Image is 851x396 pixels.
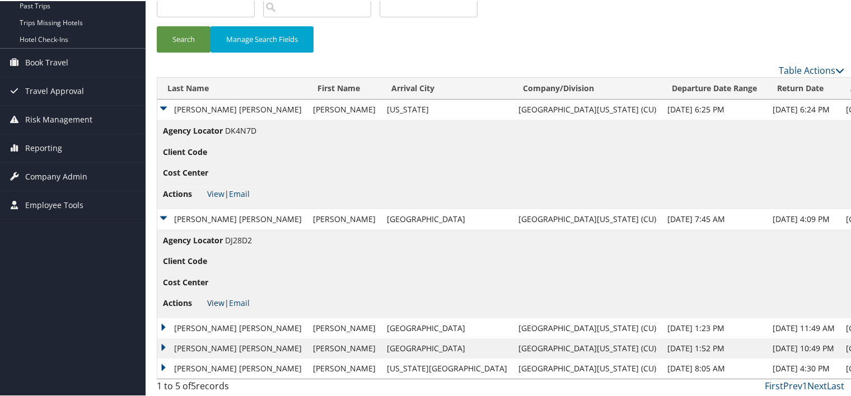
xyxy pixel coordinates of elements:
td: [PERSON_NAME] [307,357,381,378]
span: Actions [163,296,205,308]
td: [DATE] 8:05 AM [662,357,767,378]
td: [DATE] 6:24 PM [767,98,840,119]
td: [GEOGRAPHIC_DATA] [381,317,513,337]
a: First [765,379,783,391]
td: [PERSON_NAME] [307,317,381,337]
a: View [207,187,225,198]
td: [GEOGRAPHIC_DATA][US_STATE] (CU) [513,317,662,337]
a: Table Actions [779,63,844,76]
th: Return Date: activate to sort column ascending [767,77,840,98]
th: Last Name: activate to sort column ascending [157,77,307,98]
td: [PERSON_NAME] [PERSON_NAME] [157,98,307,119]
td: [US_STATE] [381,98,513,119]
span: Book Travel [25,48,68,76]
span: DJ28D2 [225,234,252,244]
button: Manage Search Fields [211,25,314,51]
span: Reporting [25,133,62,161]
button: Search [157,25,211,51]
span: 5 [191,379,196,391]
td: [PERSON_NAME] [307,337,381,357]
a: 1 [802,379,807,391]
span: Company Admin [25,162,87,190]
a: Prev [783,379,802,391]
th: Arrival City: activate to sort column ascending [381,77,513,98]
td: [GEOGRAPHIC_DATA][US_STATE] (CU) [513,337,662,357]
td: [DATE] 10:49 PM [767,337,840,357]
span: | [207,187,250,198]
td: [DATE] 11:49 AM [767,317,840,337]
td: [DATE] 4:30 PM [767,357,840,378]
a: View [207,296,225,307]
th: First Name: activate to sort column ascending [307,77,381,98]
td: [GEOGRAPHIC_DATA][US_STATE] (CU) [513,208,662,228]
td: [PERSON_NAME] [PERSON_NAME] [157,337,307,357]
span: Agency Locator [163,233,223,246]
a: Next [807,379,827,391]
td: [DATE] 7:45 AM [662,208,767,228]
td: [PERSON_NAME] [PERSON_NAME] [157,208,307,228]
td: [US_STATE][GEOGRAPHIC_DATA] [381,357,513,378]
a: Last [827,379,844,391]
td: [PERSON_NAME] [307,98,381,119]
a: Email [229,187,250,198]
th: Company/Division [513,77,662,98]
a: Email [229,296,250,307]
td: [PERSON_NAME] [PERSON_NAME] [157,317,307,337]
span: Agency Locator [163,124,223,136]
td: [DATE] 6:25 PM [662,98,767,119]
td: [GEOGRAPHIC_DATA][US_STATE] (CU) [513,98,662,119]
td: [PERSON_NAME] [307,208,381,228]
span: Employee Tools [25,190,83,218]
span: Client Code [163,145,207,157]
td: [DATE] 4:09 PM [767,208,840,228]
span: DK4N7D [225,124,256,135]
span: Cost Center [163,166,208,178]
span: Actions [163,187,205,199]
td: [PERSON_NAME] [PERSON_NAME] [157,357,307,378]
span: Risk Management [25,105,92,133]
span: | [207,296,250,307]
td: [GEOGRAPHIC_DATA] [381,208,513,228]
span: Cost Center [163,275,208,287]
span: Travel Approval [25,76,84,104]
th: Departure Date Range: activate to sort column ascending [662,77,767,98]
span: Client Code [163,254,207,266]
td: [GEOGRAPHIC_DATA][US_STATE] (CU) [513,357,662,378]
td: [GEOGRAPHIC_DATA] [381,337,513,357]
td: [DATE] 1:23 PM [662,317,767,337]
td: [DATE] 1:52 PM [662,337,767,357]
